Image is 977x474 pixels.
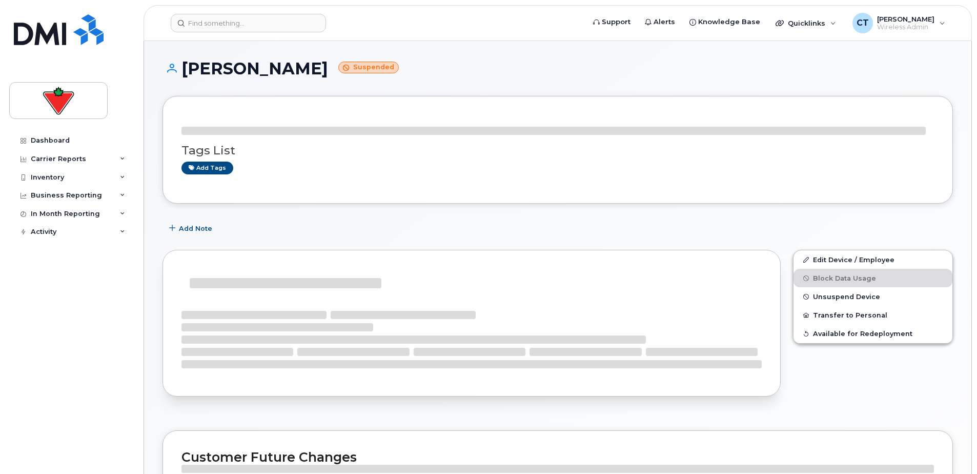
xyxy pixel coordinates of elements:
button: Available for Redeployment [793,324,952,343]
h1: [PERSON_NAME] [162,60,953,77]
span: Add Note [179,224,212,233]
a: Edit Device / Employee [793,250,952,269]
span: Unsuspend Device [813,293,880,301]
a: Add tags [181,162,233,174]
button: Unsuspend Device [793,287,952,306]
button: Block Data Usage [793,269,952,287]
h3: Tags List [181,144,934,157]
span: Available for Redeployment [813,330,912,338]
small: Suspended [338,62,399,73]
h2: Customer Future Changes [181,449,934,465]
button: Add Note [162,219,221,238]
button: Transfer to Personal [793,306,952,324]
